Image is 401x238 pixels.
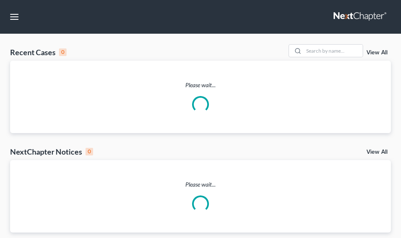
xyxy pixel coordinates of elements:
[10,81,391,89] p: Please wait...
[10,180,391,189] p: Please wait...
[59,48,67,56] div: 0
[10,47,67,57] div: Recent Cases
[366,149,388,155] a: View All
[304,45,363,57] input: Search by name...
[366,50,388,56] a: View All
[86,148,93,155] div: 0
[10,147,93,157] div: NextChapter Notices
